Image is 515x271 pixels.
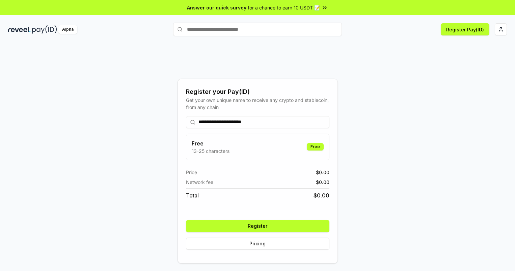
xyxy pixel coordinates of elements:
[186,87,329,97] div: Register your Pay(ID)
[186,191,199,199] span: Total
[186,169,197,176] span: Price
[192,147,229,155] p: 13-25 characters
[192,139,229,147] h3: Free
[32,25,57,34] img: pay_id
[441,23,489,35] button: Register Pay(ID)
[8,25,31,34] img: reveel_dark
[186,97,329,111] div: Get your own unique name to receive any crypto and stablecoin, from any chain
[248,4,320,11] span: for a chance to earn 10 USDT 📝
[186,179,213,186] span: Network fee
[58,25,77,34] div: Alpha
[186,238,329,250] button: Pricing
[307,143,324,151] div: Free
[314,191,329,199] span: $ 0.00
[316,169,329,176] span: $ 0.00
[186,220,329,232] button: Register
[316,179,329,186] span: $ 0.00
[187,4,246,11] span: Answer our quick survey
